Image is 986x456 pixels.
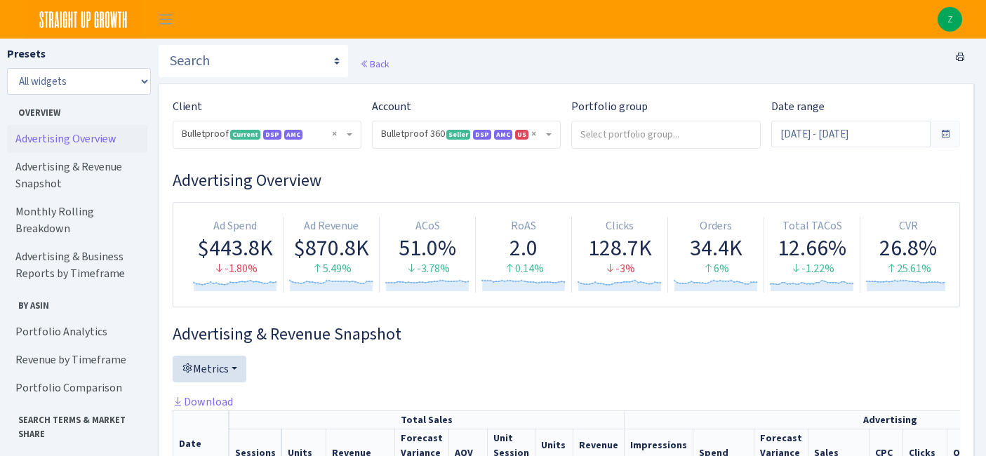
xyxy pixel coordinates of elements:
[866,234,950,261] div: 26.8%
[481,218,566,234] div: RoAS
[770,261,854,277] div: -1.22%
[674,234,758,261] div: 34.4K
[173,170,960,191] h3: Widget #1
[148,8,183,31] button: Toggle navigation
[193,218,277,234] div: Ad Spend
[385,261,469,277] div: -3.78%
[578,234,662,261] div: 128.7K
[381,127,543,141] span: Bulletproof 360 <span class="badge badge-success">Seller</span><span class="badge badge-primary">...
[332,127,337,141] span: Remove all items
[771,98,825,115] label: Date range
[7,318,147,346] a: Portfolio Analytics
[7,374,147,402] a: Portfolio Comparison
[229,410,625,429] th: Total Sales
[481,234,566,261] div: 2.0
[674,218,758,234] div: Orders
[7,153,147,198] a: Advertising & Revenue Snapshot
[173,98,202,115] label: Client
[173,394,233,409] a: Download
[770,218,854,234] div: Total TACoS
[385,218,469,234] div: ACoS
[373,121,560,148] span: Bulletproof 360 <span class="badge badge-success">Seller</span><span class="badge badge-primary">...
[289,234,373,261] div: $870.8K
[289,218,373,234] div: Ad Revenue
[531,127,536,141] span: Remove all items
[263,130,281,140] span: DSP
[8,408,147,440] span: Search Terms & Market Share
[372,98,411,115] label: Account
[866,261,950,277] div: 25.61%
[193,261,277,277] div: -1.80%
[8,293,147,312] span: By ASIN
[938,7,962,32] a: Z
[7,243,147,288] a: Advertising & Business Reports by Timeframe
[182,127,344,141] span: Bulletproof <span class="badge badge-success">Current</span><span class="badge badge-primary">DSP...
[770,234,854,261] div: 12.66%
[385,234,469,261] div: 51.0%
[515,130,528,140] span: US
[7,46,46,62] label: Presets
[572,121,760,147] input: Select portfolio group...
[938,7,962,32] img: Zach Belous
[7,346,147,374] a: Revenue by Timeframe
[173,121,361,148] span: Bulletproof <span class="badge badge-success">Current</span><span class="badge badge-primary">DSP...
[473,130,491,140] span: DSP
[289,261,373,277] div: 5.49%
[866,218,950,234] div: CVR
[7,125,147,153] a: Advertising Overview
[230,130,260,140] span: Current
[193,234,277,261] div: $443.8K
[494,130,512,140] span: AMC
[578,218,662,234] div: Clicks
[674,261,758,277] div: 6%
[578,261,662,277] div: -3%
[571,98,648,115] label: Portfolio group
[7,198,147,243] a: Monthly Rolling Breakdown
[360,58,389,70] a: Back
[284,130,302,140] span: AMC
[446,130,470,140] span: Seller
[173,324,960,344] h3: Widget #2
[173,356,246,382] button: Metrics
[8,100,147,119] span: Overview
[481,261,566,277] div: 0.14%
